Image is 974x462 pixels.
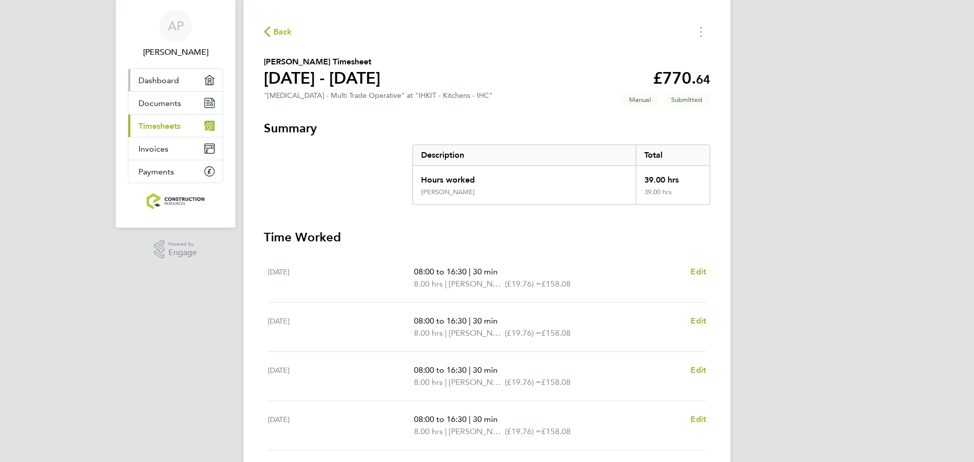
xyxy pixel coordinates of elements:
span: 64 [696,72,710,87]
app-decimal: £770. [653,68,710,88]
span: 08:00 to 16:30 [414,267,467,276]
span: [PERSON_NAME] [449,327,505,339]
span: 08:00 to 16:30 [414,316,467,326]
div: [PERSON_NAME] [421,188,475,196]
span: This timesheet was manually created. [621,91,659,108]
a: Edit [690,413,706,425]
span: Edit [690,316,706,326]
img: construction-resources-logo-retina.png [147,193,205,209]
div: [DATE] [268,413,414,438]
span: | [445,328,447,338]
h3: Time Worked [264,229,710,245]
span: | [445,279,447,289]
a: Edit [690,315,706,327]
h2: [PERSON_NAME] Timesheet [264,56,380,68]
span: Back [273,26,292,38]
span: 30 min [473,365,498,375]
span: | [445,377,447,387]
span: 30 min [473,414,498,424]
span: £158.08 [541,328,571,338]
a: Documents [128,92,223,114]
a: Powered byEngage [154,240,197,259]
div: Description [413,145,636,165]
div: 39.00 hrs [636,166,710,188]
span: Powered by [168,240,197,248]
span: £158.08 [541,427,571,436]
span: | [469,267,471,276]
span: 8.00 hrs [414,427,443,436]
span: Alex Power [128,46,223,58]
span: £158.08 [541,377,571,387]
span: 30 min [473,267,498,276]
a: Dashboard [128,69,223,91]
span: Payments [138,167,174,176]
button: Back [264,25,292,38]
span: | [469,365,471,375]
h3: Summary [264,120,710,136]
span: [PERSON_NAME] [449,278,505,290]
span: (£19.76) = [505,328,541,338]
span: Edit [690,365,706,375]
div: Hours worked [413,166,636,188]
h1: [DATE] - [DATE] [264,68,380,88]
span: 8.00 hrs [414,328,443,338]
span: Edit [690,414,706,424]
span: | [469,316,471,326]
span: Timesheets [138,121,181,131]
div: Summary [412,145,710,205]
span: Dashboard [138,76,179,85]
span: 08:00 to 16:30 [414,414,467,424]
span: | [469,414,471,424]
span: Engage [168,248,197,257]
span: Invoices [138,144,168,154]
div: 39.00 hrs [636,188,710,204]
span: AP [168,19,184,32]
span: (£19.76) = [505,279,541,289]
span: 8.00 hrs [414,279,443,289]
span: | [445,427,447,436]
div: [DATE] [268,364,414,388]
span: £158.08 [541,279,571,289]
span: (£19.76) = [505,377,541,387]
div: "[MEDICAL_DATA] - Multi Trade Operative" at "IHKIT - Kitchens - IHC" [264,91,493,100]
span: Edit [690,267,706,276]
span: [PERSON_NAME] [449,425,505,438]
span: 30 min [473,316,498,326]
a: AP[PERSON_NAME] [128,10,223,58]
span: This timesheet is Submitted. [663,91,710,108]
span: 8.00 hrs [414,377,443,387]
a: Payments [128,160,223,183]
span: 08:00 to 16:30 [414,365,467,375]
div: [DATE] [268,266,414,290]
button: Timesheets Menu [692,24,710,40]
span: [PERSON_NAME] [449,376,505,388]
a: Go to home page [128,193,223,209]
span: (£19.76) = [505,427,541,436]
div: Total [636,145,710,165]
a: Timesheets [128,115,223,137]
a: Invoices [128,137,223,160]
a: Edit [690,266,706,278]
span: Documents [138,98,181,108]
div: [DATE] [268,315,414,339]
a: Edit [690,364,706,376]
